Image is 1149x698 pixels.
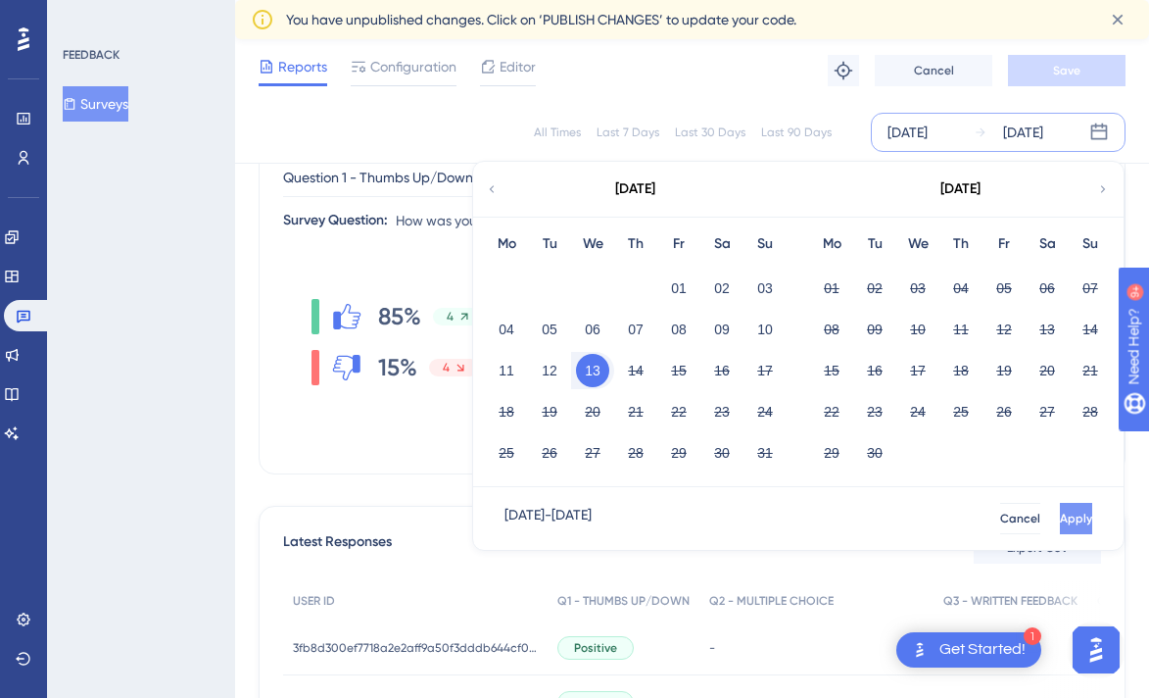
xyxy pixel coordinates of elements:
[901,354,934,387] button: 17
[705,313,739,346] button: 09
[858,436,891,470] button: 30
[662,313,695,346] button: 08
[1000,503,1040,534] button: Cancel
[1024,627,1041,645] div: 1
[815,395,848,428] button: 22
[283,209,388,232] div: Survey Question:
[378,301,421,332] span: 85%
[944,272,978,305] button: 04
[576,436,609,470] button: 27
[675,125,745,140] div: Last 30 Days
[709,640,715,656] span: -
[396,209,591,232] span: How was your VPN experience?
[987,272,1021,305] button: 05
[490,395,523,428] button: 18
[534,125,581,140] div: All Times
[662,272,695,305] button: 01
[1067,621,1125,679] iframe: UserGuiding AI Assistant Launcher
[528,232,571,256] div: Tu
[1008,55,1125,86] button: Save
[1074,272,1107,305] button: 07
[286,8,796,31] span: You have unpublished changes. Click on ‘PUBLISH CHANGES’ to update your code.
[619,313,652,346] button: 07
[662,436,695,470] button: 29
[1074,354,1107,387] button: 21
[63,47,120,63] div: FEEDBACK
[1030,395,1064,428] button: 27
[944,313,978,346] button: 11
[1000,511,1040,526] span: Cancel
[1030,272,1064,305] button: 06
[533,436,566,470] button: 26
[858,395,891,428] button: 23
[901,395,934,428] button: 24
[896,232,939,256] div: We
[887,121,928,144] div: [DATE]
[815,436,848,470] button: 29
[705,354,739,387] button: 16
[875,55,992,86] button: Cancel
[576,354,609,387] button: 13
[815,354,848,387] button: 15
[490,354,523,387] button: 11
[500,55,536,78] span: Editor
[815,313,848,346] button: 08
[615,177,655,201] div: [DATE]
[574,640,617,656] span: Positive
[853,232,896,256] div: Tu
[1060,503,1092,534] button: Apply
[283,530,392,566] span: Latest Responses
[378,352,417,383] span: 15%
[858,313,891,346] button: 09
[533,354,566,387] button: 12
[533,395,566,428] button: 19
[571,232,614,256] div: We
[748,395,782,428] button: 24
[858,354,891,387] button: 16
[657,232,700,256] div: Fr
[1053,63,1080,78] span: Save
[943,593,1077,609] span: Q3 - WRITTEN FEEDBACK
[748,354,782,387] button: 17
[987,354,1021,387] button: 19
[748,272,782,305] button: 03
[987,395,1021,428] button: 26
[278,55,327,78] span: Reports
[748,313,782,346] button: 10
[944,354,978,387] button: 18
[557,593,690,609] span: Q1 - THUMBS UP/DOWN
[293,593,335,609] span: USER ID
[748,436,782,470] button: 31
[896,632,1041,668] div: Open Get Started! checklist, remaining modules: 1
[1074,395,1107,428] button: 28
[705,272,739,305] button: 02
[1074,313,1107,346] button: 14
[597,125,659,140] div: Last 7 Days
[283,166,473,189] span: Question 1 - Thumbs Up/Down
[939,232,982,256] div: Th
[705,436,739,470] button: 30
[485,232,528,256] div: Mo
[908,638,932,662] img: launcher-image-alternative-text
[1030,354,1064,387] button: 20
[987,313,1021,346] button: 12
[490,436,523,470] button: 25
[901,313,934,346] button: 10
[533,313,566,346] button: 05
[576,313,609,346] button: 06
[619,395,652,428] button: 21
[940,177,981,201] div: [DATE]
[1060,511,1092,526] span: Apply
[46,5,122,28] span: Need Help?
[576,395,609,428] button: 20
[662,395,695,428] button: 22
[619,436,652,470] button: 28
[815,272,848,305] button: 01
[810,232,853,256] div: Mo
[443,360,450,375] span: 4
[761,125,832,140] div: Last 90 Days
[743,232,787,256] div: Su
[370,55,456,78] span: Configuration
